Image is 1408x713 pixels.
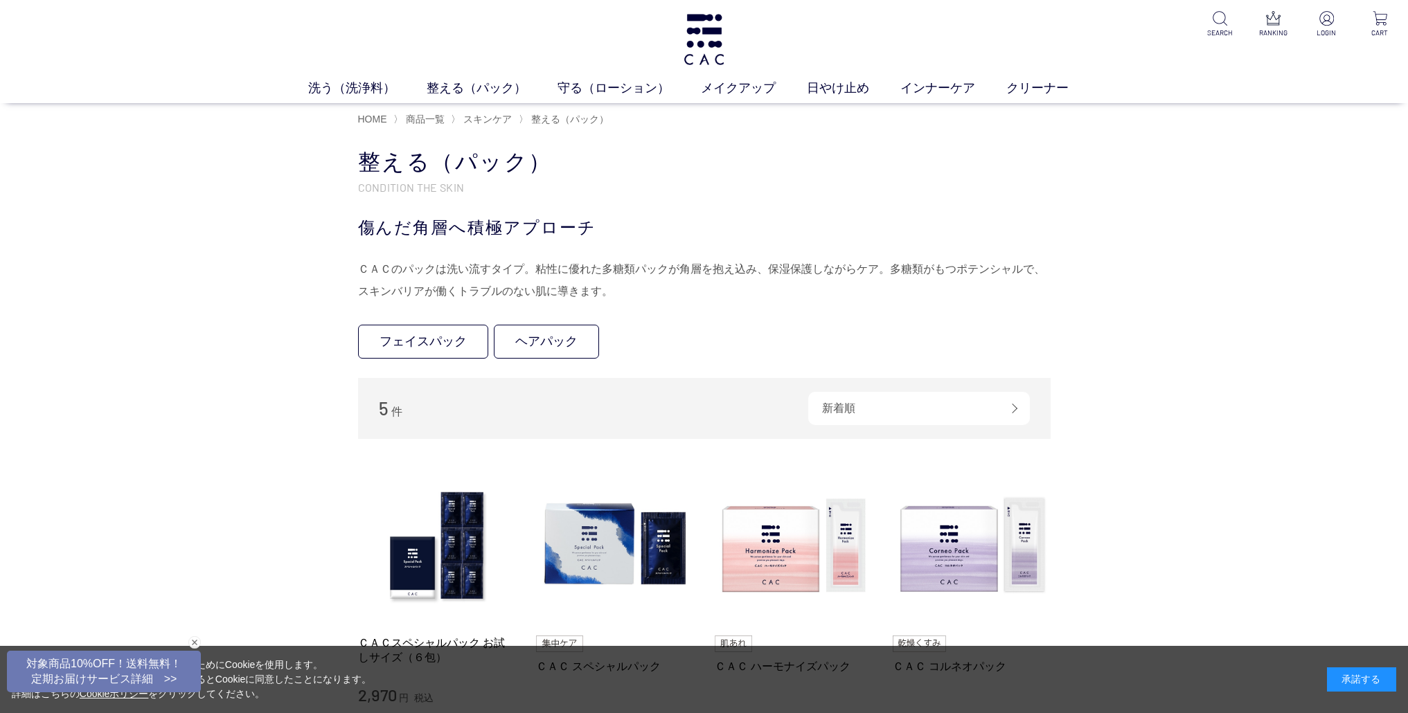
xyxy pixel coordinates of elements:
img: 乾燥くすみ [893,635,946,652]
a: ＣＡＣスペシャルパック お試しサイズ（６包） [358,635,516,665]
a: フェイスパック [358,325,488,359]
img: ＣＡＣスペシャルパック お試しサイズ（６包） [358,467,516,624]
a: インナーケア [900,79,1006,98]
span: 5 [379,397,389,419]
p: LOGIN [1310,28,1344,38]
li: 〉 [519,113,612,126]
li: 〉 [393,113,448,126]
p: CART [1363,28,1397,38]
div: 傷んだ角層へ積極アプローチ [358,215,1051,240]
img: ＣＡＣ スペシャルパック [536,467,694,624]
a: 守る（ローション） [558,79,701,98]
a: クリーナー [1006,79,1100,98]
a: HOME [358,114,387,125]
a: 整える（パック） [427,79,558,98]
div: ＣＡＣのパックは洗い流すタイプ。粘性に優れた多糖類パックが角層を抱え込み、保湿保護しながらケア。多糖類がもつポテンシャルで、スキンバリアが働くトラブルのない肌に導きます。 [358,258,1051,303]
a: ヘアパック [494,325,599,359]
a: メイクアップ [701,79,807,98]
span: 整える（パック） [531,114,609,125]
p: CONDITION THE SKIN [358,180,1051,195]
a: RANKING [1256,11,1290,38]
span: スキンケア [463,114,512,125]
a: 洗う（洗浄料） [308,79,427,98]
a: 日やけ止め [807,79,900,98]
a: CART [1363,11,1397,38]
span: 件 [391,406,402,417]
div: 承諾する [1327,667,1396,692]
a: LOGIN [1310,11,1344,38]
img: logo [681,14,727,65]
a: 商品一覧 [403,114,445,125]
h1: 整える（パック） [358,147,1051,177]
a: 整える（パック） [528,114,609,125]
p: RANKING [1256,28,1290,38]
p: SEARCH [1203,28,1237,38]
img: ＣＡＣ コルネオパック [893,467,1051,624]
span: 商品一覧 [406,114,445,125]
img: 集中ケア [536,635,583,652]
a: スキンケア [461,114,512,125]
div: 新着順 [808,392,1030,425]
a: SEARCH [1203,11,1237,38]
li: 〉 [451,113,515,126]
img: 肌あれ [715,635,752,652]
img: ＣＡＣ ハーモナイズパック [715,467,873,624]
